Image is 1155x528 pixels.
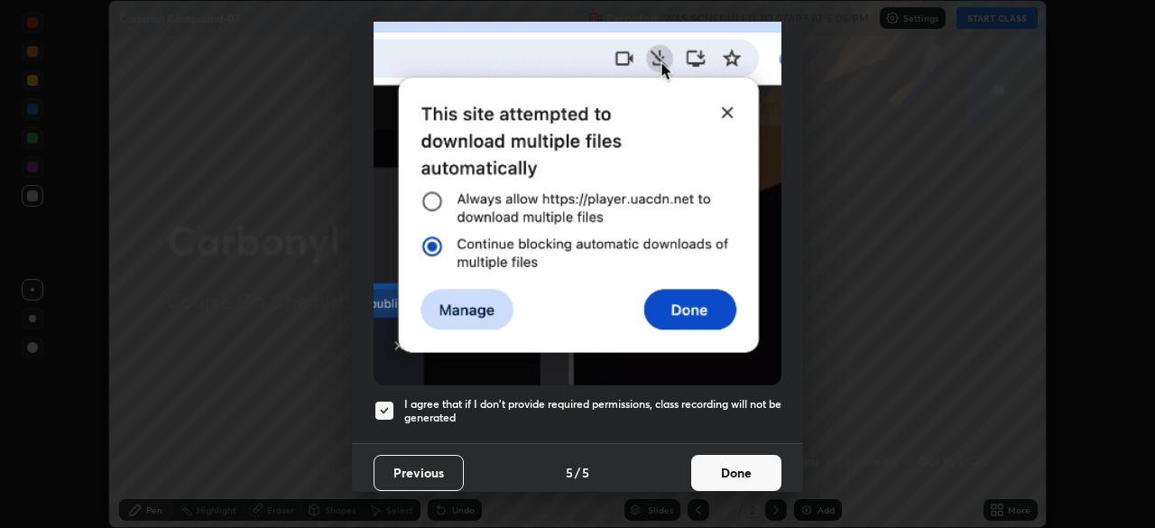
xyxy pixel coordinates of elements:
h4: / [575,463,580,482]
h4: 5 [566,463,573,482]
button: Done [691,455,781,491]
button: Previous [374,455,464,491]
h4: 5 [582,463,589,482]
h5: I agree that if I don't provide required permissions, class recording will not be generated [404,397,781,425]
